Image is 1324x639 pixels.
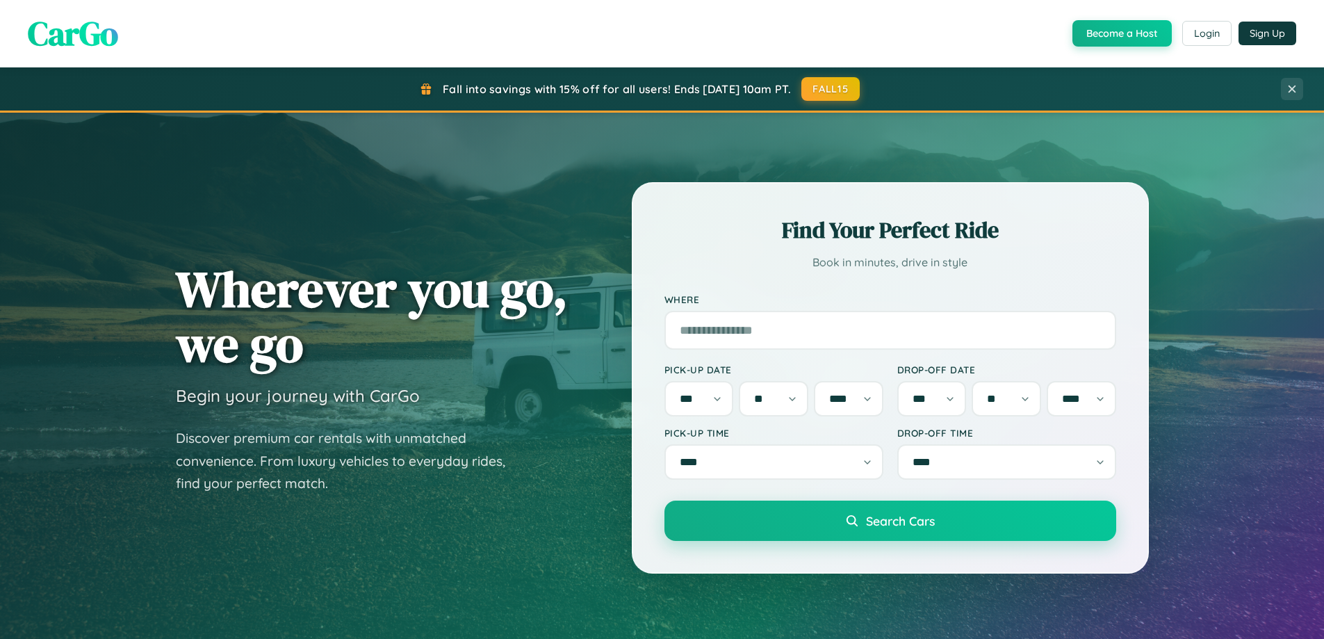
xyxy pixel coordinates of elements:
span: CarGo [28,10,118,56]
label: Pick-up Date [664,364,883,375]
label: Drop-off Date [897,364,1116,375]
span: Fall into savings with 15% off for all users! Ends [DATE] 10am PT. [443,82,791,96]
h3: Begin your journey with CarGo [176,385,420,406]
h2: Find Your Perfect Ride [664,215,1116,245]
span: Search Cars [866,513,935,528]
button: Search Cars [664,501,1116,541]
label: Pick-up Time [664,427,883,439]
button: Sign Up [1239,22,1296,45]
button: FALL15 [801,77,860,101]
label: Where [664,293,1116,305]
p: Discover premium car rentals with unmatched convenience. From luxury vehicles to everyday rides, ... [176,427,523,495]
button: Become a Host [1072,20,1172,47]
label: Drop-off Time [897,427,1116,439]
button: Login [1182,21,1232,46]
p: Book in minutes, drive in style [664,252,1116,273]
h1: Wherever you go, we go [176,261,568,371]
